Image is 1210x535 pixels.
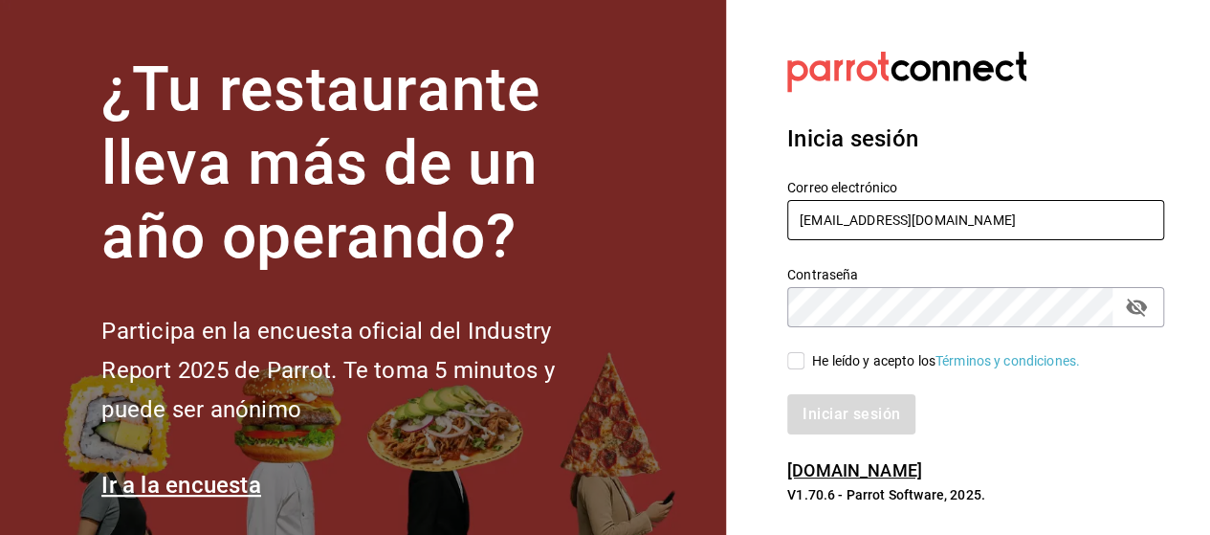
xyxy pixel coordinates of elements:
[101,472,261,499] a: Ir a la encuesta
[101,312,618,429] h2: Participa en la encuesta oficial del Industry Report 2025 de Parrot. Te toma 5 minutos y puede se...
[101,54,618,274] h1: ¿Tu restaurante lleva más de un año operando?
[787,200,1164,240] input: Ingresa tu correo electrónico
[787,460,922,480] a: [DOMAIN_NAME]
[935,353,1080,368] a: Términos y condiciones.
[787,181,1164,194] label: Correo electrónico
[1120,291,1153,323] button: passwordField
[787,485,1164,504] p: V1.70.6 - Parrot Software, 2025.
[787,268,1164,281] label: Contraseña
[812,351,1080,371] div: He leído y acepto los
[787,122,1164,156] h3: Inicia sesión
